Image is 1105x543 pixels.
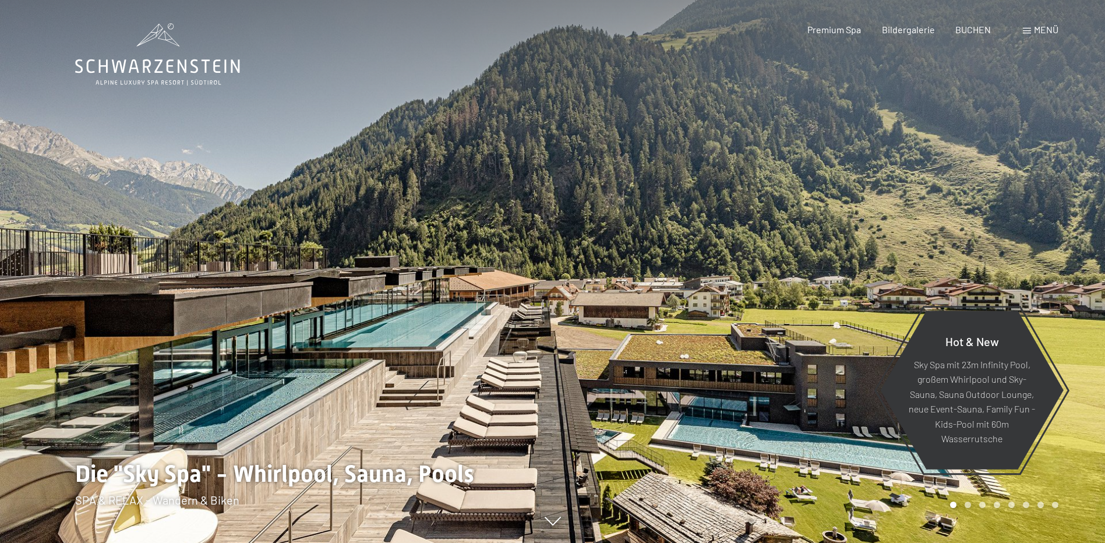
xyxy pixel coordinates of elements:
p: Sky Spa mit 23m Infinity Pool, großem Whirlpool und Sky-Sauna, Sauna Outdoor Lounge, neue Event-S... [909,357,1035,446]
div: Carousel Page 1 (Current Slide) [950,502,956,508]
div: Carousel Page 8 [1052,502,1058,508]
div: Carousel Pagination [946,502,1058,508]
div: Carousel Page 2 [965,502,971,508]
a: Hot & New Sky Spa mit 23m Infinity Pool, großem Whirlpool und Sky-Sauna, Sauna Outdoor Lounge, ne... [880,310,1064,470]
a: Premium Spa [807,24,861,35]
a: Bildergalerie [882,24,935,35]
a: BUCHEN [955,24,991,35]
div: Carousel Page 7 [1037,502,1044,508]
div: Carousel Page 5 [1008,502,1015,508]
span: Menü [1034,24,1058,35]
div: Carousel Page 6 [1023,502,1029,508]
div: Carousel Page 3 [979,502,986,508]
div: Carousel Page 4 [994,502,1000,508]
span: Hot & New [945,334,999,348]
